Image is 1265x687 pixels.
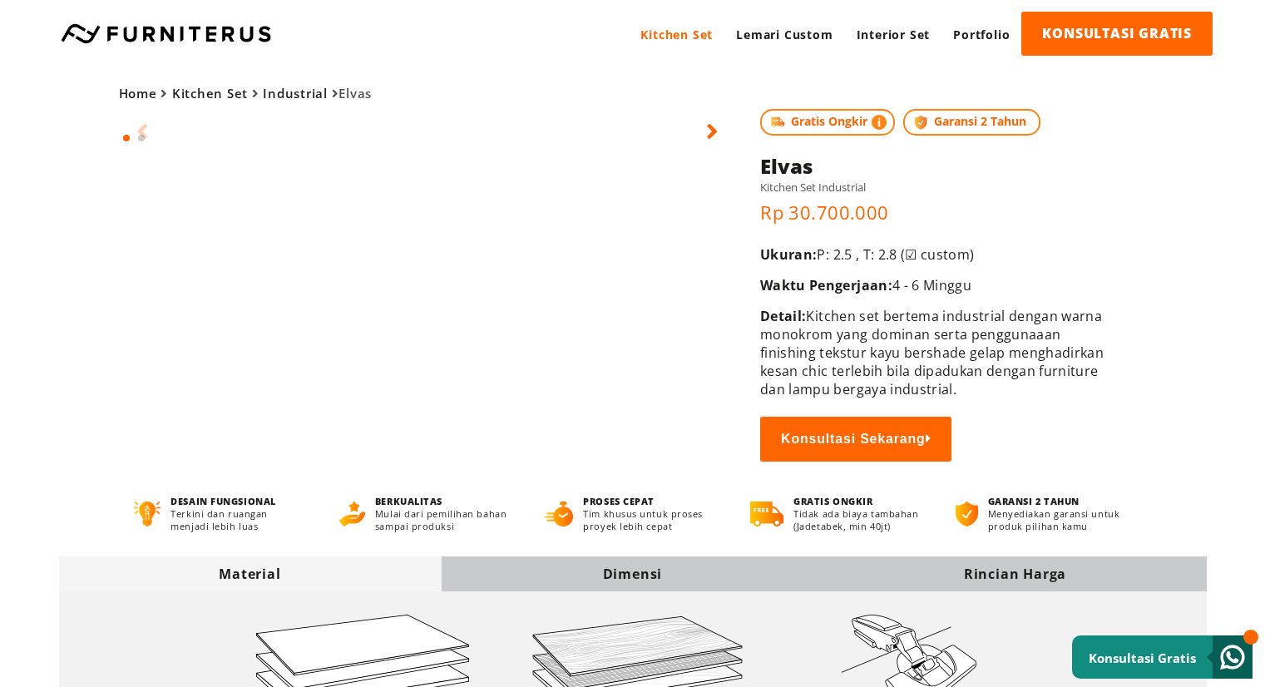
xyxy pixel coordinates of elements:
span: Garansi 2 Tahun [903,109,1040,136]
a: Portfolio [941,12,1021,57]
img: gratis-ongkir.png [750,502,783,526]
p: Rp 30.700.000 [760,200,1120,225]
span: Elvas [119,85,373,101]
h1: Elvas [760,152,1120,180]
span: Detail: [760,307,806,325]
div: Dimensi [442,565,824,583]
img: proses-cepat.png [545,502,573,526]
p: Menyediakan garansi untuk produk pilihan kamu [988,507,1131,532]
h4: BERKUALITAS [375,495,514,507]
div: Material [59,565,442,583]
p: Kitchen set bertema industrial dengan warna monokrom yang dominan serta penggunaaan finishing tek... [760,307,1120,398]
h4: PROSES CEPAT [583,495,719,507]
p: Mulai dari pemilihan bahan sampai produksi [375,507,514,532]
h4: DESAIN FUNGSIONAL [170,495,308,507]
img: shipping.jpg [768,113,787,131]
img: protect.png [912,113,930,131]
p: Tim khusus untuk proses proyek lebih cepat [583,507,719,532]
p: Tidak ada biaya tambahan (Jadetabek, min 40jt) [793,507,925,532]
img: bergaransi.png [956,502,977,526]
img: info-colored.png [872,113,887,131]
a: Interior Set [845,12,942,57]
span: Waktu Pengerjaan: [760,276,892,294]
h5: Kitchen Set Industrial [760,180,1120,195]
small: Konsultasi Gratis [1089,650,1196,666]
p: P: 2.5 , T: 2.8 (☑ custom) [760,245,1120,264]
button: Konsultasi Sekarang [760,417,951,462]
a: KONSULTASI GRATIS [1021,12,1213,56]
p: Terkini dan ruangan menjadi lebih luas [170,507,308,532]
div: Rincian Harga [824,565,1207,583]
h4: GARANSI 2 TAHUN [988,495,1131,507]
a: Home [119,85,157,101]
span: Gratis Ongkir [760,109,895,136]
p: 4 - 6 Minggu [760,276,1120,294]
a: Kitchen Set [172,85,248,101]
img: desain-fungsional.png [134,502,161,526]
h4: GRATIS ONGKIR [793,495,925,507]
a: Konsultasi Gratis [1072,635,1253,679]
a: Lemari Custom [724,12,844,57]
a: Industrial [263,85,328,101]
img: berkualitas.png [339,502,365,526]
span: Ukuran: [760,245,817,264]
a: Kitchen Set [629,12,724,57]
